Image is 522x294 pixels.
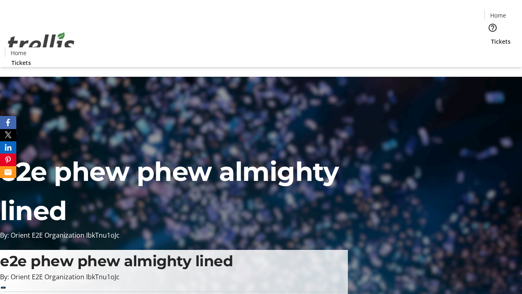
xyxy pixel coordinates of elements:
a: Tickets [5,58,38,67]
span: Tickets [11,58,31,67]
button: Help [484,20,501,36]
span: Home [11,49,27,57]
span: Home [490,11,506,20]
a: Home [485,11,511,20]
span: Tickets [491,37,511,46]
button: Cart [484,46,501,62]
img: Orient E2E Organization IbkTnu1oJc's Logo [5,23,77,64]
a: Tickets [484,37,517,46]
a: Home [5,49,31,57]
